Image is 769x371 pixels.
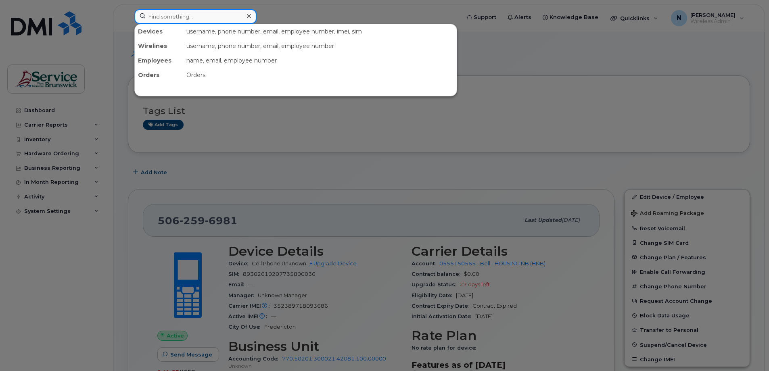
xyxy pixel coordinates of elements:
div: Wirelines [135,39,183,53]
div: Orders [183,68,457,82]
div: Devices [135,24,183,39]
div: Employees [135,53,183,68]
div: username, phone number, email, employee number, imei, sim [183,24,457,39]
div: name, email, employee number [183,53,457,68]
div: Orders [135,68,183,82]
div: username, phone number, email, employee number [183,39,457,53]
